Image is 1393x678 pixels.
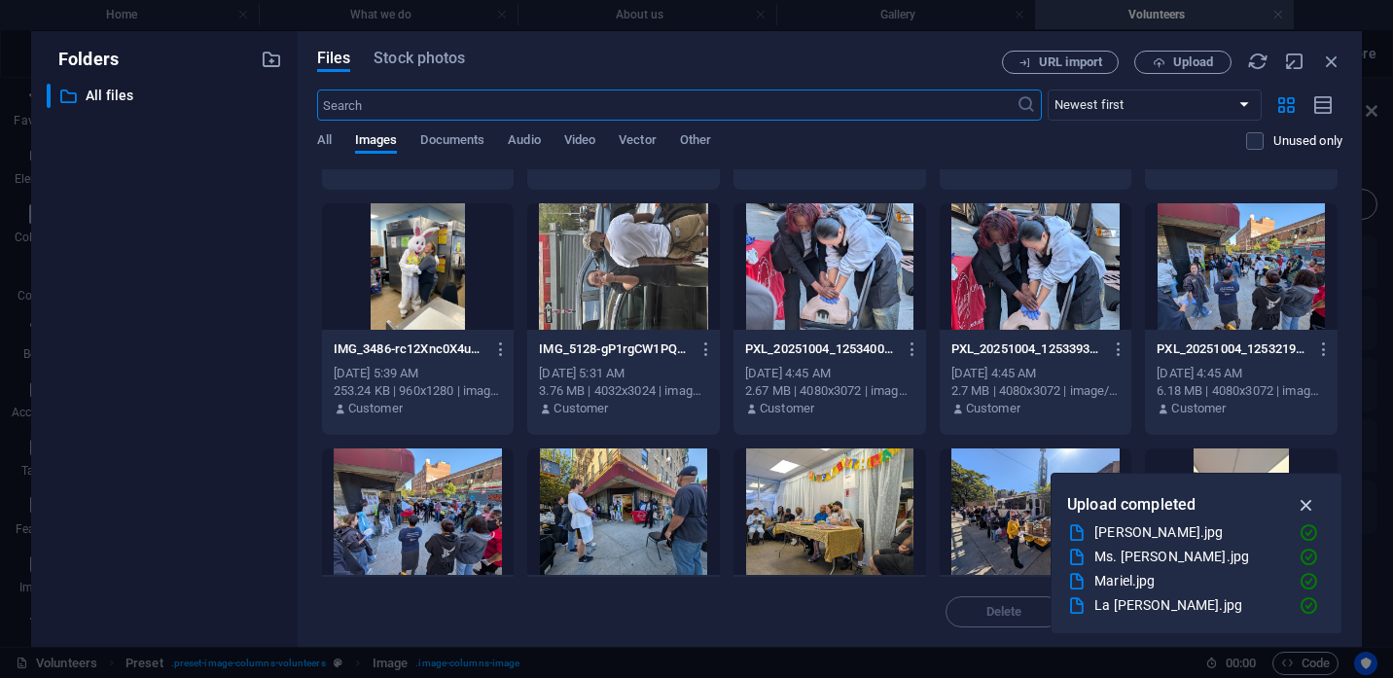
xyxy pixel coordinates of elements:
span: Audio [508,128,540,156]
p: Displays only files that are not in use on the website. Files added during this session can still... [1273,132,1342,150]
p: PXL_20251004_125321901.MP-FU4LSugTPZ_9HrLfu-ZieA.jpg [1157,340,1307,358]
a: Skip to main content [8,8,137,24]
p: Customer [966,400,1020,417]
p: PXL_20251004_125340055-_2aDam5efIdaBig1KYIJoA.jpg [745,340,896,358]
div: Ms. [PERSON_NAME].jpg [1094,546,1283,568]
i: Close [1321,51,1342,72]
div: 3.76 MB | 4032x3024 | image/jpeg [539,382,708,400]
div: Mariel.jpg [1094,570,1283,592]
div: [DATE] 4:45 AM [1157,365,1326,382]
span: URL import [1039,56,1102,68]
p: IMG_5128-gP1rgCW1PQbkXFlHu3eadA.JPG [539,340,690,358]
div: [DATE] 5:31 AM [539,365,708,382]
p: Customer [554,400,608,417]
div: 2.7 MB | 4080x3072 | image/jpeg [951,382,1121,400]
p: All files [86,85,246,107]
p: Folders [47,47,119,72]
p: Upload completed [1067,492,1196,517]
button: Upload [1134,51,1232,74]
div: [PERSON_NAME].jpg [1094,521,1283,544]
div: [DATE] 5:39 AM [334,365,503,382]
span: All [317,128,332,156]
p: IMG_3486-rc12Xnc0X4u4YHN1LgD-Jg.jpg [334,340,484,358]
p: Customer [760,400,814,417]
input: Search [317,89,1017,121]
i: Reload [1247,51,1268,72]
div: ​ [47,84,51,108]
p: Customer [348,400,403,417]
div: 253.24 KB | 960x1280 | image/jpeg [334,382,503,400]
div: La [PERSON_NAME].jpg [1094,594,1283,617]
span: Images [355,128,398,156]
i: Create new folder [261,49,282,70]
div: [DATE] 4:45 AM [951,365,1121,382]
span: Video [564,128,595,156]
div: 2.67 MB | 4080x3072 | image/jpeg [745,382,914,400]
span: Stock photos [374,47,465,70]
span: Other [680,128,711,156]
span: Vector [619,128,657,156]
i: Minimize [1284,51,1305,72]
div: [DATE] 4:45 AM [745,365,914,382]
span: Upload [1173,56,1213,68]
button: URL import [1002,51,1119,74]
span: Files [317,47,351,70]
div: 6.18 MB | 4080x3072 | image/jpeg [1157,382,1326,400]
p: Customer [1171,400,1226,417]
span: Documents [420,128,484,156]
p: PXL_20251004_125339397-v_ZgGYoqGkct51KGODAqnw.jpg [951,340,1102,358]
